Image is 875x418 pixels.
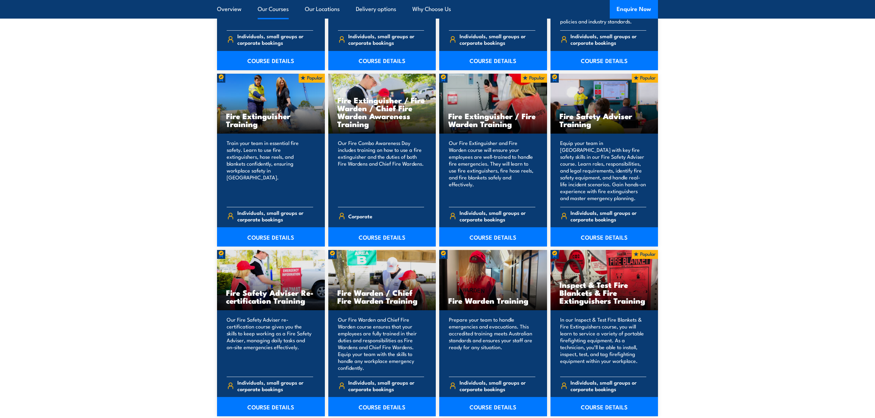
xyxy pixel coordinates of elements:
[328,227,436,247] a: COURSE DETAILS
[348,33,424,46] span: Individuals, small groups or corporate bookings
[560,316,647,371] p: In our Inspect & Test Fire Blankets & Fire Extinguishers course, you will learn to service a vari...
[226,112,316,128] h3: Fire Extinguisher Training
[439,397,547,416] a: COURSE DETAILS
[550,397,658,416] a: COURSE DETAILS
[217,397,325,416] a: COURSE DETAILS
[559,112,649,128] h3: Fire Safety Adviser Training
[337,96,427,128] h3: Fire Extinguisher / Fire Warden / Chief Fire Warden Awareness Training
[338,139,424,201] p: Our Fire Combo Awareness Day includes training on how to use a fire extinguisher and the duties o...
[328,51,436,70] a: COURSE DETAILS
[449,139,535,201] p: Our Fire Extinguisher and Fire Warden course will ensure your employees are well-trained to handl...
[348,211,372,221] span: Corporate
[439,51,547,70] a: COURSE DETAILS
[237,209,313,222] span: Individuals, small groups or corporate bookings
[338,316,424,371] p: Our Fire Warden and Chief Fire Warden course ensures that your employees are fully trained in the...
[570,379,646,392] span: Individuals, small groups or corporate bookings
[448,112,538,128] h3: Fire Extinguisher / Fire Warden Training
[237,379,313,392] span: Individuals, small groups or corporate bookings
[550,227,658,247] a: COURSE DETAILS
[448,296,538,304] h3: Fire Warden Training
[550,51,658,70] a: COURSE DETAILS
[460,33,535,46] span: Individuals, small groups or corporate bookings
[460,209,535,222] span: Individuals, small groups or corporate bookings
[226,289,316,304] h3: Fire Safety Adviser Re-certification Training
[227,316,313,371] p: Our Fire Safety Adviser re-certification course gives you the skills to keep working as a Fire Sa...
[460,379,535,392] span: Individuals, small groups or corporate bookings
[439,227,547,247] a: COURSE DETAILS
[560,139,647,201] p: Equip your team in [GEOGRAPHIC_DATA] with key fire safety skills in our Fire Safety Adviser cours...
[559,281,649,304] h3: Inspect & Test Fire Blankets & Fire Extinguishers Training
[237,33,313,46] span: Individuals, small groups or corporate bookings
[217,227,325,247] a: COURSE DETAILS
[449,316,535,371] p: Prepare your team to handle emergencies and evacuations. This accredited training meets Australia...
[217,51,325,70] a: COURSE DETAILS
[337,289,427,304] h3: Fire Warden / Chief Fire Warden Training
[328,397,436,416] a: COURSE DETAILS
[570,209,646,222] span: Individuals, small groups or corporate bookings
[227,139,313,201] p: Train your team in essential fire safety. Learn to use fire extinguishers, hose reels, and blanke...
[348,379,424,392] span: Individuals, small groups or corporate bookings
[570,33,646,46] span: Individuals, small groups or corporate bookings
